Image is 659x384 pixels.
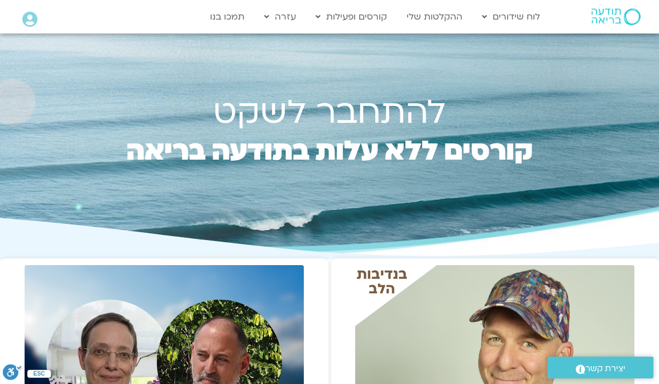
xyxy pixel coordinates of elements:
[103,139,556,189] h2: קורסים ללא עלות בתודעה בריאה
[591,8,641,25] img: תודעה בריאה
[585,361,625,376] span: יצירת קשר
[401,6,468,27] a: ההקלטות שלי
[259,6,302,27] a: עזרה
[547,357,653,378] a: יצירת קשר
[310,6,393,27] a: קורסים ופעילות
[476,6,546,27] a: לוח שידורים
[204,6,250,27] a: תמכו בנו
[103,98,556,128] h1: להתחבר לשקט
